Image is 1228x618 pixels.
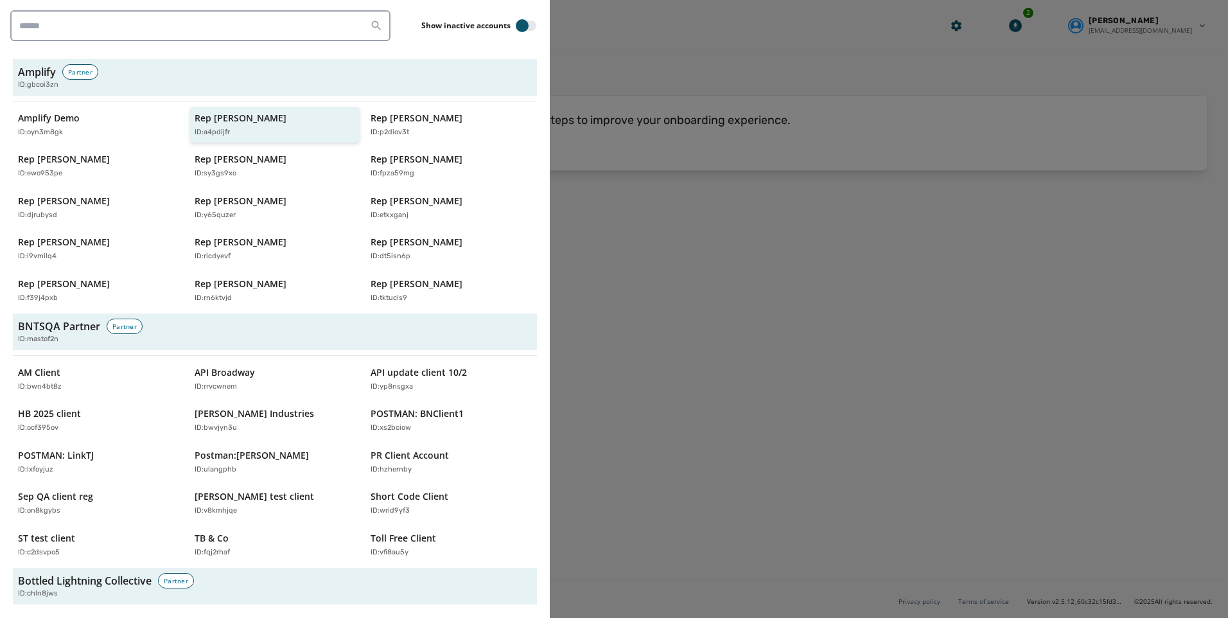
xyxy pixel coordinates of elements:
p: API Broadway [195,366,255,379]
p: ID: fpza59mg [371,168,414,179]
p: ID: sy3gs9xo [195,168,236,179]
button: Rep [PERSON_NAME]ID:etkxganj [365,190,537,226]
p: ID: lxfoyjuz [18,464,53,475]
p: Rep [PERSON_NAME] [18,278,110,290]
h3: Bottled Lightning Collective [18,573,152,588]
span: ID: chln8jws [18,588,58,599]
button: Short Code ClientID:wrid9yf3 [365,485,537,522]
p: ID: i9vmilq4 [18,251,57,262]
p: ID: bwn4bt8z [18,382,62,393]
button: TB & CoID:fqj2rhaf [189,527,361,563]
button: API update client 10/2ID:yp8nsgxa [365,361,537,398]
button: ST test clientID:c2dsvpo5 [13,527,184,563]
p: Rep [PERSON_NAME] [371,153,462,166]
button: Rep [PERSON_NAME]ID:ewo953pe [13,148,184,184]
p: ID: djrubysd [18,210,57,221]
p: PR Client Account [371,449,449,462]
p: ID: tktucls9 [371,293,407,304]
p: Rep [PERSON_NAME] [371,195,462,207]
p: Rep [PERSON_NAME] [371,236,462,249]
p: POSTMAN: LinkTJ [18,449,94,462]
button: Rep [PERSON_NAME]ID:a4pdijfr [189,107,361,143]
p: ID: ricdyevf [195,251,231,262]
button: Bottled Lightning CollectivePartnerID:chln8jws [13,568,537,605]
button: [PERSON_NAME] test clientID:v8kmhjqe [189,485,361,522]
p: ID: etkxganj [371,210,408,221]
p: Short Code Client [371,490,448,503]
p: ID: f39j4pxb [18,293,58,304]
p: POSTMAN: BNClient1 [371,407,464,420]
p: ID: vfi8au5y [371,547,408,558]
p: ID: v8kmhjqe [195,506,237,516]
p: Sep QA client reg [18,490,93,503]
h3: BNTSQA Partner [18,319,100,334]
button: Rep [PERSON_NAME]ID:rn6ktvjd [189,272,361,309]
p: AM Client [18,366,60,379]
p: Amplify Demo [18,112,80,125]
button: [PERSON_NAME] IndustriesID:bwvjyn3u [189,402,361,439]
button: Rep [PERSON_NAME]ID:y65quzer [189,190,361,226]
button: AmplifyPartnerID:gbcoi3zn [13,59,537,96]
p: ID: c2dsvpo5 [18,547,60,558]
button: Sep QA client regID:on8kgybs [13,485,184,522]
div: Partner [107,319,143,334]
p: ID: bwvjyn3u [195,423,237,434]
button: BNTSQA PartnerPartnerID:mastof2n [13,313,537,350]
p: Rep [PERSON_NAME] [195,112,286,125]
p: ID: ocf395ov [18,423,58,434]
p: ID: dt5isn6p [371,251,410,262]
div: Partner [62,64,98,80]
p: ID: hzhernby [371,464,412,475]
label: Show inactive accounts [421,21,511,31]
button: Amplify DemoID:oyn3m8gk [13,107,184,143]
p: ID: a4pdijfr [195,127,230,138]
p: API update client 10/2 [371,366,467,379]
h3: Amplify [18,64,56,80]
button: Rep [PERSON_NAME]ID:f39j4pxb [13,272,184,309]
p: Toll Free Client [371,532,436,545]
button: Toll Free ClientID:vfi8au5y [365,527,537,563]
button: Rep [PERSON_NAME]ID:p2diov3t [365,107,537,143]
p: ID: wrid9yf3 [371,506,410,516]
button: Rep [PERSON_NAME]ID:tktucls9 [365,272,537,309]
p: ID: ewo953pe [18,168,62,179]
p: Rep [PERSON_NAME] [18,195,110,207]
p: Rep [PERSON_NAME] [195,278,286,290]
p: Rep [PERSON_NAME] [371,278,462,290]
p: Rep [PERSON_NAME] [195,153,286,166]
button: POSTMAN: LinkTJID:lxfoyjuz [13,444,184,481]
p: ID: rn6ktvjd [195,293,232,304]
p: TB & Co [195,532,229,545]
p: ID: ulangphb [195,464,236,475]
p: ID: y65quzer [195,210,236,221]
button: Rep [PERSON_NAME]ID:fpza59mg [365,148,537,184]
p: Rep [PERSON_NAME] [371,112,462,125]
p: [PERSON_NAME] Industries [195,407,314,420]
button: API BroadwayID:rrvcwnem [189,361,361,398]
span: ID: gbcoi3zn [18,80,58,91]
p: Rep [PERSON_NAME] [195,195,286,207]
p: [PERSON_NAME] test client [195,490,314,503]
button: Rep [PERSON_NAME]ID:i9vmilq4 [13,231,184,267]
p: ID: on8kgybs [18,506,60,516]
button: Rep [PERSON_NAME]ID:djrubysd [13,190,184,226]
button: Postman:[PERSON_NAME]ID:ulangphb [189,444,361,481]
p: Rep [PERSON_NAME] [195,236,286,249]
button: Rep [PERSON_NAME]ID:dt5isn6p [365,231,537,267]
button: POSTMAN: BNClient1ID:xs2bciow [365,402,537,439]
p: ID: rrvcwnem [195,382,237,393]
div: Partner [158,573,194,588]
p: ID: xs2bciow [371,423,411,434]
p: ID: p2diov3t [371,127,409,138]
p: ST test client [18,532,75,545]
p: ID: fqj2rhaf [195,547,230,558]
p: Rep [PERSON_NAME] [18,153,110,166]
p: HB 2025 client [18,407,81,420]
button: Rep [PERSON_NAME]ID:sy3gs9xo [189,148,361,184]
button: PR Client AccountID:hzhernby [365,444,537,481]
button: HB 2025 clientID:ocf395ov [13,402,184,439]
p: ID: oyn3m8gk [18,127,63,138]
button: Rep [PERSON_NAME]ID:ricdyevf [189,231,361,267]
p: Postman:[PERSON_NAME] [195,449,309,462]
p: ID: yp8nsgxa [371,382,413,393]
